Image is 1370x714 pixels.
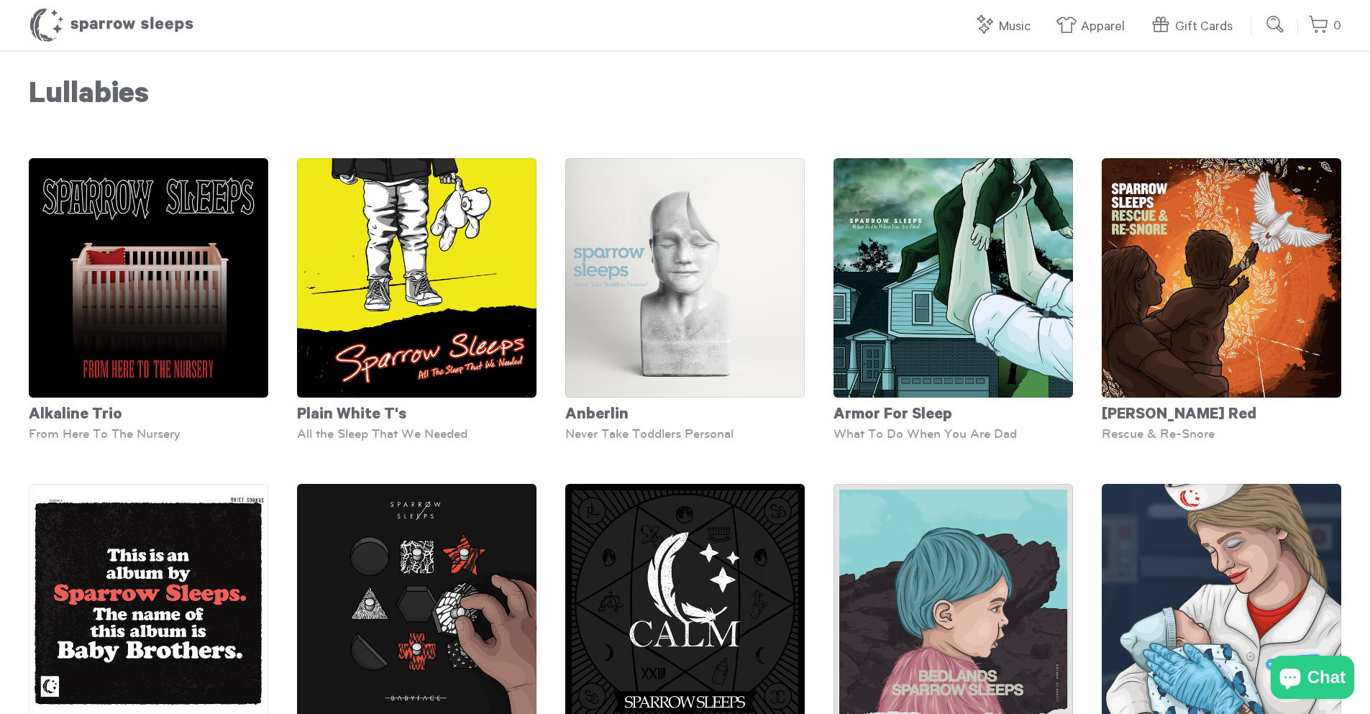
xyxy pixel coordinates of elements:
img: SS-FromHereToTheNursery-cover-1600x1600_grande.png [29,158,268,398]
a: Plain White T's All the Sleep That We Needed [297,158,536,441]
div: Anberlin [565,398,805,426]
div: Armor For Sleep [834,398,1073,426]
img: SparrowSleeps-PlainWhiteT_s-AllTheSleepThatWeNeeded-Cover_grande.png [297,158,536,398]
a: Armor For Sleep What To Do When You Are Dad [834,158,1073,441]
div: All the Sleep That We Needed [297,426,536,441]
h1: Sparrow Sleeps [29,7,194,43]
div: Alkaline Trio [29,398,268,426]
inbox-online-store-chat: Shopify online store chat [1266,656,1358,702]
a: 0 [1308,11,1341,42]
div: From Here To The Nursery [29,426,268,441]
div: [PERSON_NAME] Red [1102,398,1341,426]
h1: Lullabies [29,79,1341,115]
div: Rescue & Re-Snore [1102,426,1341,441]
a: Anberlin Never Take Toddlers Personal [565,158,805,441]
img: SS-NeverTakeToddlersPersonal-Cover-1600x1600_grande.png [565,158,805,398]
a: Alkaline Trio From Here To The Nursery [29,158,268,441]
input: Submit [1261,10,1290,39]
div: What To Do When You Are Dad [834,426,1073,441]
div: Plain White T's [297,398,536,426]
a: [PERSON_NAME] Red Rescue & Re-Snore [1102,158,1341,441]
div: Never Take Toddlers Personal [565,426,805,441]
a: Music [974,12,1038,42]
a: Gift Cards [1150,12,1240,42]
a: Apparel [1056,12,1132,42]
img: AugustBurnsRed-RescueandRe-snore-Cover_1_1_grande.jpg [1102,158,1341,398]
img: ArmorForSleep-WhatToDoWhenYouAreDad-Cover-SparrowSleeps_grande.png [834,158,1073,398]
